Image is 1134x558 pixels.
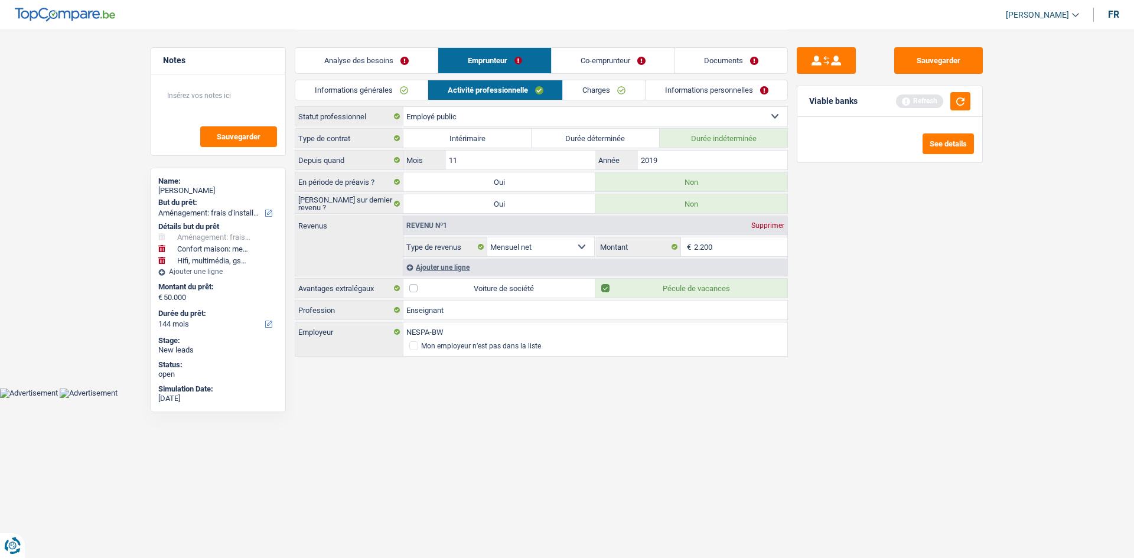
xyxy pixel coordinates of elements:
a: Informations personnelles [646,80,788,100]
label: Pécule de vacances [595,279,787,298]
label: Type de revenus [403,237,487,256]
span: € [158,293,162,302]
button: Sauvegarder [894,47,983,74]
div: open [158,370,278,379]
label: Année [595,151,637,169]
img: Advertisement [60,389,118,398]
div: Supprimer [748,222,787,229]
div: Simulation Date: [158,384,278,394]
input: AAAA [638,151,787,169]
label: Employeur [295,322,403,341]
label: Non [595,172,787,191]
a: Charges [563,80,645,100]
div: fr [1108,9,1119,20]
a: Activité professionnelle [428,80,563,100]
div: [DATE] [158,394,278,403]
div: Name: [158,177,278,186]
label: Durée déterminée [532,129,660,148]
div: Viable banks [809,96,858,106]
label: Montant du prêt: [158,282,276,292]
div: Ajouter une ligne [403,259,787,276]
label: But du prêt: [158,198,276,207]
label: Non [595,194,787,213]
div: New leads [158,345,278,355]
label: Mois [403,151,445,169]
label: Voiture de société [403,279,595,298]
a: [PERSON_NAME] [996,5,1079,25]
span: Sauvegarder [217,133,260,141]
label: Type de contrat [295,129,403,148]
label: Intérimaire [403,129,532,148]
input: MM [446,151,595,169]
a: Documents [675,48,787,73]
label: Depuis quand [295,151,403,169]
div: Détails but du prêt [158,222,278,231]
a: Emprunteur [438,48,550,73]
a: Analyse des besoins [295,48,438,73]
button: See details [923,133,974,154]
label: Profession [295,301,403,319]
label: Revenus [295,216,403,230]
label: [PERSON_NAME] sur dernier revenu ? [295,194,403,213]
label: Avantages extralégaux [295,279,403,298]
div: Refresh [896,94,943,107]
div: [PERSON_NAME] [158,186,278,195]
div: Ajouter une ligne [158,267,278,276]
img: TopCompare Logo [15,8,115,22]
div: Revenu nº1 [403,222,450,229]
div: Status: [158,360,278,370]
button: Sauvegarder [200,126,277,147]
label: Statut professionnel [295,107,403,126]
a: Co-emprunteur [552,48,674,73]
label: En période de préavis ? [295,172,403,191]
label: Durée du prêt: [158,309,276,318]
input: Cherchez votre employeur [403,322,787,341]
label: Durée indéterminée [660,129,788,148]
label: Montant [597,237,681,256]
h5: Notes [163,56,273,66]
span: € [681,237,694,256]
div: Stage: [158,336,278,345]
span: [PERSON_NAME] [1006,10,1069,20]
label: Oui [403,172,595,191]
div: Mon employeur n’est pas dans la liste [421,342,541,350]
a: Informations générales [295,80,428,100]
label: Oui [403,194,595,213]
